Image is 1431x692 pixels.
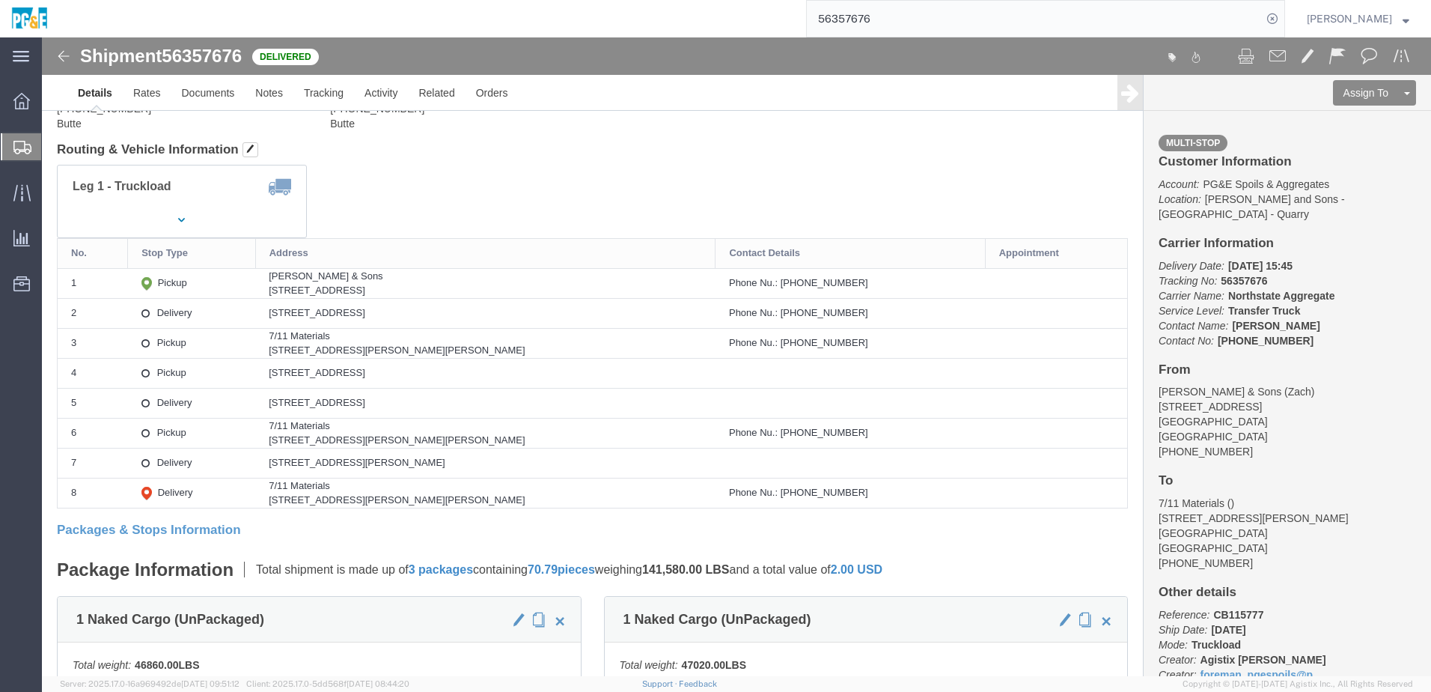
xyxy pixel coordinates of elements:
input: Search for shipment number, reference number [807,1,1262,37]
span: Evelyn Angel [1307,10,1392,27]
span: Copyright © [DATE]-[DATE] Agistix Inc., All Rights Reserved [1183,678,1413,691]
a: Feedback [679,679,717,688]
span: Server: 2025.17.0-16a969492de [60,679,239,688]
span: Client: 2025.17.0-5dd568f [246,679,409,688]
a: Support [642,679,680,688]
img: logo [10,7,49,30]
span: [DATE] 08:44:20 [347,679,409,688]
button: [PERSON_NAME] [1306,10,1410,28]
span: [DATE] 09:51:12 [181,679,239,688]
iframe: FS Legacy Container [42,37,1431,676]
